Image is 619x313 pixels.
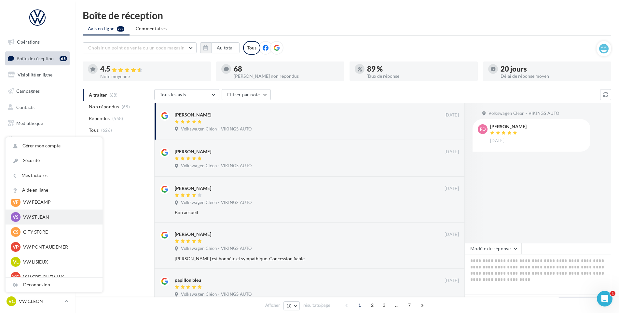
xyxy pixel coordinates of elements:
[243,41,260,55] div: Tous
[175,231,211,238] div: [PERSON_NAME]
[136,25,167,32] span: Commentaires
[83,42,197,53] button: Choisir un point de vente ou un code magasin
[23,244,95,250] p: VW PONT AUDEMER
[23,199,95,205] p: VW FECAMP
[175,112,211,118] div: [PERSON_NAME]
[23,274,95,280] p: VW GRD QUEVILLY
[89,115,110,122] span: Répondus
[445,112,459,118] span: [DATE]
[4,101,71,114] a: Contacts
[367,300,378,310] span: 2
[112,116,123,121] span: (558)
[122,104,130,109] span: (68)
[13,229,19,235] span: CS
[13,259,19,265] span: VL
[200,42,240,53] button: Au total
[88,45,185,50] span: Choisir un point de vente ou un code magasin
[181,292,252,297] span: Volkswagen Cléon - VIKINGS AUTO
[16,137,38,142] span: Calendrier
[597,291,612,306] iframe: Intercom live chat
[17,55,54,61] span: Boîte de réception
[211,42,240,53] button: Au total
[283,301,300,310] button: 10
[354,300,365,310] span: 1
[16,120,43,126] span: Médiathèque
[12,274,19,280] span: VG
[83,10,611,20] div: Boîte de réception
[303,302,330,308] span: résultats/page
[4,84,71,98] a: Campagnes
[181,200,252,206] span: Volkswagen Cléon - VIKINGS AUTO
[480,126,486,132] span: Fd
[175,277,201,283] div: papillon bleu
[445,149,459,155] span: [DATE]
[488,111,559,116] span: Volkswagen Cléon - VIKINGS AUTO
[60,56,67,61] div: 68
[23,259,95,265] p: VW LISIEUX
[501,74,606,78] div: Délai de réponse moyen
[8,298,15,305] span: VC
[6,168,103,183] a: Mes factures
[181,246,252,252] span: Volkswagen Cléon - VIKINGS AUTO
[18,72,52,77] span: Visibilité en ligne
[181,126,252,132] span: Volkswagen Cléon - VIKINGS AUTO
[445,186,459,192] span: [DATE]
[234,65,339,73] div: 68
[175,255,417,262] div: [PERSON_NAME] est honnête et sympathique. Concession fiable.
[89,127,99,133] span: Tous
[286,303,292,308] span: 10
[13,214,19,220] span: VS
[392,300,402,310] span: ...
[16,88,40,94] span: Campagnes
[100,74,206,79] div: Note moyenne
[379,300,389,310] span: 3
[13,199,19,205] span: VF
[23,229,95,235] p: CITY STORE
[101,128,112,133] span: (626)
[6,153,103,168] a: Sécurité
[17,39,40,45] span: Opérations
[13,244,19,250] span: VP
[4,35,71,49] a: Opérations
[175,148,211,155] div: [PERSON_NAME]
[4,51,71,65] a: Boîte de réception68
[89,103,119,110] span: Non répondus
[367,74,473,78] div: Taux de réponse
[445,278,459,284] span: [DATE]
[181,163,252,169] span: Volkswagen Cléon - VIKINGS AUTO
[6,183,103,197] a: Aide en ligne
[234,74,339,78] div: [PERSON_NAME] non répondus
[490,124,527,129] div: [PERSON_NAME]
[265,302,280,308] span: Afficher
[16,104,34,110] span: Contacts
[445,232,459,238] span: [DATE]
[367,65,473,73] div: 89 %
[175,185,211,192] div: [PERSON_NAME]
[4,149,71,168] a: PLV et print personnalisable
[4,68,71,82] a: Visibilité en ligne
[610,291,615,296] span: 1
[6,278,103,292] div: Déconnexion
[5,295,70,307] a: VC VW CLEON
[4,133,71,146] a: Calendrier
[6,139,103,153] a: Gérer mon compte
[23,214,95,220] p: VW ST JEAN
[175,209,417,216] div: Bon accueil
[19,298,62,305] p: VW CLEON
[465,243,521,254] button: Modèle de réponse
[154,89,219,100] button: Tous les avis
[160,92,186,97] span: Tous les avis
[100,65,206,73] div: 4.5
[4,170,71,190] a: Campagnes DataOnDemand
[4,116,71,130] a: Médiathèque
[222,89,271,100] button: Filtrer par note
[501,65,606,73] div: 20 jours
[404,300,415,310] span: 7
[490,138,504,144] span: [DATE]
